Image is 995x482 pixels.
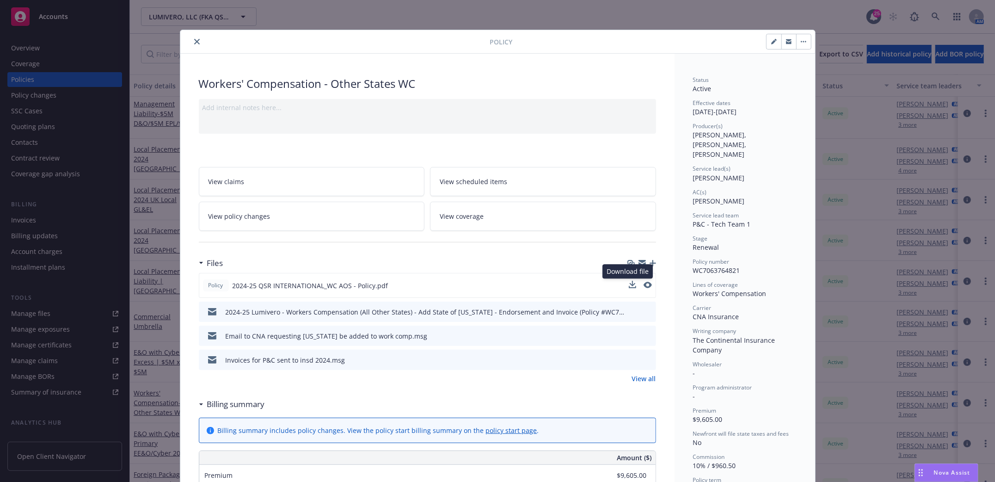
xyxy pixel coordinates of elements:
[632,374,656,383] a: View all
[226,331,428,341] div: Email to CNA requesting [US_STATE] be added to work comp.msg
[199,257,223,269] div: Files
[226,307,626,317] div: 2024-25 Lumivero - Workers Compensation (All Other States) - Add State of [US_STATE] - Endorsemen...
[629,281,636,288] button: download file
[693,220,751,229] span: P&C - Tech Team 1
[644,307,652,317] button: preview file
[693,211,739,219] span: Service lead team
[233,281,388,290] span: 2024-25 QSR INTERNATIONAL_WC AOS - Policy.pdf
[693,461,736,470] span: 10% / $960.50
[693,383,752,391] span: Program administrator
[693,84,712,93] span: Active
[693,453,725,461] span: Commission
[693,266,740,275] span: WC7063764821
[693,188,707,196] span: AC(s)
[693,243,719,252] span: Renewal
[602,264,653,278] div: Download file
[199,398,265,410] div: Billing summary
[693,369,695,377] span: -
[693,235,708,242] span: Stage
[915,464,927,482] div: Drag to move
[199,76,656,92] div: Workers' Compensation - Other States WC
[644,281,652,290] button: preview file
[693,76,709,84] span: Status
[693,438,702,447] span: No
[693,99,731,107] span: Effective dates
[915,463,978,482] button: Nova Assist
[693,173,745,182] span: [PERSON_NAME]
[693,99,797,117] div: [DATE] - [DATE]
[693,281,738,289] span: Lines of coverage
[934,469,970,476] span: Nova Assist
[617,453,652,463] span: Amount ($)
[693,165,731,173] span: Service lead(s)
[693,327,737,335] span: Writing company
[644,355,652,365] button: preview file
[191,36,203,47] button: close
[693,415,723,424] span: $9,605.00
[203,103,652,112] div: Add internal notes here...
[644,331,652,341] button: preview file
[693,197,745,205] span: [PERSON_NAME]
[693,130,749,159] span: [PERSON_NAME], [PERSON_NAME], [PERSON_NAME]
[693,289,767,298] span: Workers' Compensation
[207,257,223,269] h3: Files
[207,398,265,410] h3: Billing summary
[693,122,723,130] span: Producer(s)
[440,177,507,186] span: View scheduled items
[226,355,345,365] div: Invoices for P&C sent to insd 2024.msg
[629,355,637,365] button: download file
[430,167,656,196] a: View scheduled items
[199,167,425,196] a: View claims
[205,471,233,480] span: Premium
[199,202,425,231] a: View policy changes
[693,336,777,354] span: The Continental Insurance Company
[209,177,245,186] span: View claims
[693,360,722,368] span: Wholesaler
[440,211,484,221] span: View coverage
[629,331,637,341] button: download file
[486,426,537,435] a: policy start page
[629,281,636,290] button: download file
[490,37,513,47] span: Policy
[644,282,652,288] button: preview file
[693,430,789,438] span: Newfront will file state taxes and fees
[629,307,637,317] button: download file
[207,281,225,290] span: Policy
[430,202,656,231] a: View coverage
[209,211,270,221] span: View policy changes
[693,392,695,401] span: -
[693,407,717,414] span: Premium
[218,426,539,435] div: Billing summary includes policy changes. View the policy start billing summary on the .
[693,304,712,312] span: Carrier
[693,312,739,321] span: CNA Insurance
[693,258,730,266] span: Policy number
